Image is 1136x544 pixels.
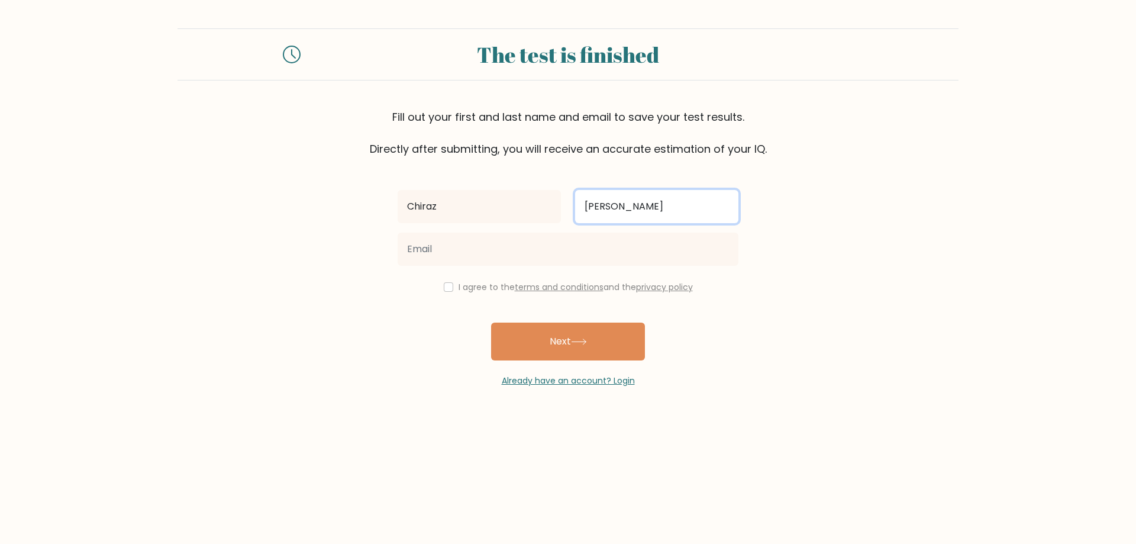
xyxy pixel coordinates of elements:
input: Last name [575,190,738,223]
div: The test is finished [315,38,821,70]
a: terms and conditions [515,281,603,293]
a: privacy policy [636,281,693,293]
input: Email [398,233,738,266]
input: First name [398,190,561,223]
label: I agree to the and the [459,281,693,293]
div: Fill out your first and last name and email to save your test results. Directly after submitting,... [177,109,958,157]
button: Next [491,323,645,360]
a: Already have an account? Login [502,375,635,387]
